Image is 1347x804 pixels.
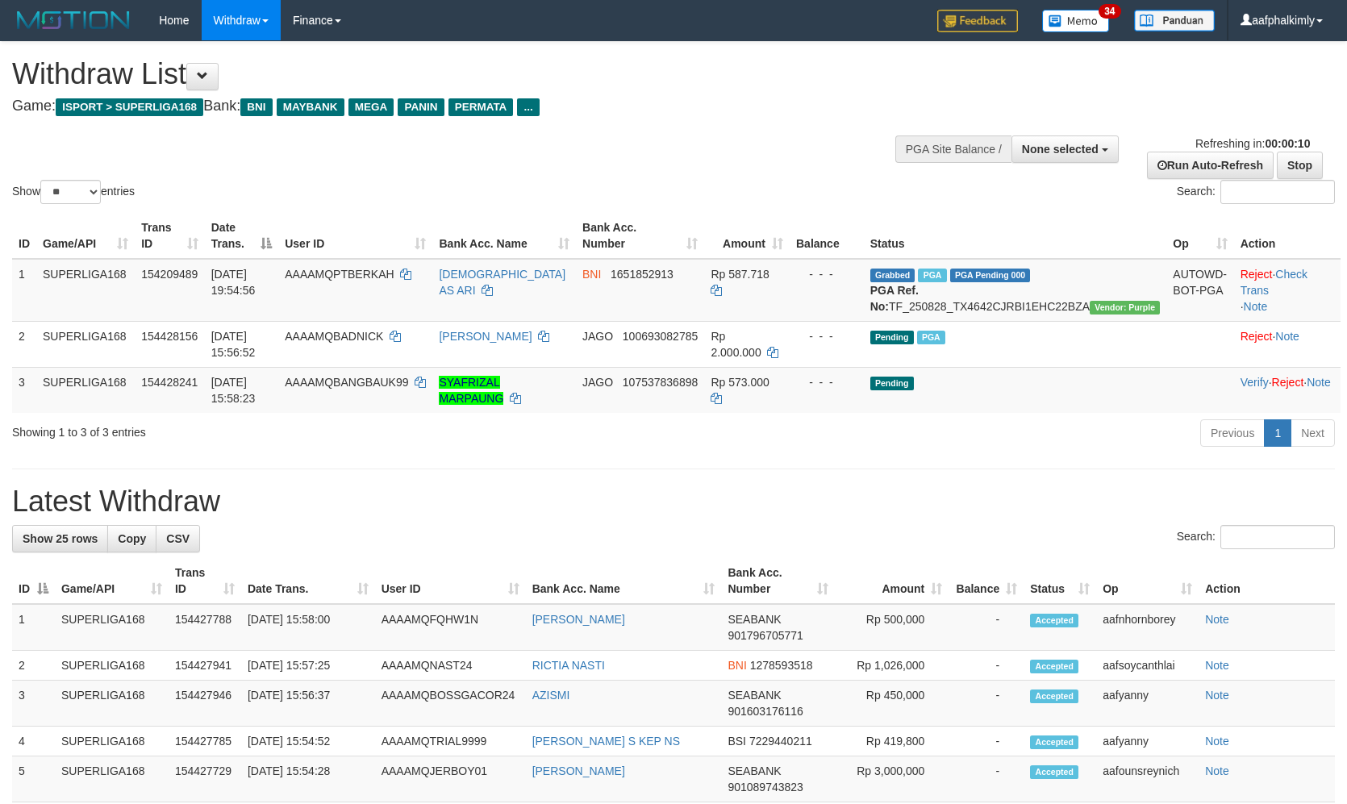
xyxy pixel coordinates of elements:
span: JAGO [582,376,613,389]
h1: Withdraw List [12,58,882,90]
label: Show entries [12,180,135,204]
span: Copy 1278593518 to clipboard [750,659,813,672]
td: aafnhornborey [1096,604,1199,651]
div: - - - [796,266,857,282]
a: SYAFRIZAL MARPAUNG [439,376,503,405]
td: [DATE] 15:57:25 [241,651,375,681]
span: Copy 901603176116 to clipboard [728,705,803,718]
td: SUPERLIGA168 [55,681,169,727]
a: Note [1205,659,1229,672]
span: Vendor URL: https://trx4.1velocity.biz [1090,301,1160,315]
span: Accepted [1030,765,1078,779]
a: AZISMI [532,689,570,702]
td: 2 [12,321,36,367]
span: Accepted [1030,614,1078,627]
a: Reject [1241,330,1273,343]
span: Accepted [1030,660,1078,673]
div: - - - [796,374,857,390]
span: BNI [582,268,601,281]
td: 2 [12,651,55,681]
td: aafounsreynich [1096,756,1199,802]
a: Run Auto-Refresh [1147,152,1274,179]
span: Copy 901796705771 to clipboard [728,629,803,642]
a: 1 [1264,419,1291,447]
th: ID: activate to sort column descending [12,558,55,604]
th: User ID: activate to sort column ascending [375,558,526,604]
a: Copy [107,525,156,552]
td: aafyanny [1096,681,1199,727]
td: Rp 419,800 [835,727,949,756]
th: Balance: activate to sort column ascending [949,558,1024,604]
a: Show 25 rows [12,525,108,552]
span: [DATE] 15:58:23 [211,376,256,405]
th: Bank Acc. Number: activate to sort column ascending [721,558,835,604]
td: aafyanny [1096,727,1199,756]
a: Stop [1277,152,1323,179]
th: Trans ID: activate to sort column ascending [135,213,205,259]
span: Accepted [1030,735,1078,749]
b: PGA Ref. No: [870,284,919,313]
span: CSV [166,532,190,545]
a: [PERSON_NAME] [532,764,625,777]
span: SEABANK [728,689,781,702]
td: SUPERLIGA168 [55,756,169,802]
td: AAAAMQNAST24 [375,651,526,681]
td: AAAAMQTRIAL9999 [375,727,526,756]
a: Note [1244,300,1268,313]
td: AAAAMQBOSSGACOR24 [375,681,526,727]
span: BSI [728,735,746,748]
td: SUPERLIGA168 [36,367,135,413]
td: AAAAMQFQHW1N [375,604,526,651]
span: Refreshing in: [1195,137,1310,150]
label: Search: [1177,180,1335,204]
a: RICTIA NASTI [532,659,605,672]
th: Amount: activate to sort column ascending [835,558,949,604]
td: [DATE] 15:54:52 [241,727,375,756]
span: MAYBANK [277,98,344,116]
a: CSV [156,525,200,552]
td: SUPERLIGA168 [55,727,169,756]
a: Check Trans [1241,268,1307,297]
span: Rp 2.000.000 [711,330,761,359]
a: Next [1291,419,1335,447]
a: Previous [1200,419,1265,447]
span: Grabbed [870,269,915,282]
span: PANIN [398,98,444,116]
th: Op: activate to sort column ascending [1096,558,1199,604]
h4: Game: Bank: [12,98,882,115]
td: SUPERLIGA168 [36,321,135,367]
td: 1 [12,259,36,322]
td: - [949,604,1024,651]
span: Copy 901089743823 to clipboard [728,781,803,794]
span: PERMATA [448,98,514,116]
th: Balance [790,213,864,259]
span: AAAAMQBADNICK [285,330,383,343]
td: 3 [12,681,55,727]
img: panduan.png [1134,10,1215,31]
a: [PERSON_NAME] S KEP NS [532,735,680,748]
td: 3 [12,367,36,413]
a: Reject [1241,268,1273,281]
td: 154427946 [169,681,241,727]
th: Date Trans.: activate to sort column descending [205,213,278,259]
td: - [949,727,1024,756]
span: Copy 107537836898 to clipboard [623,376,698,389]
span: Copy 7229440211 to clipboard [749,735,812,748]
td: [DATE] 15:56:37 [241,681,375,727]
img: MOTION_logo.png [12,8,135,32]
th: Date Trans.: activate to sort column ascending [241,558,375,604]
td: 154427785 [169,727,241,756]
select: Showentries [40,180,101,204]
span: Accepted [1030,689,1078,703]
span: Rp 573.000 [711,376,769,389]
a: Note [1307,376,1331,389]
span: Copy [118,532,146,545]
a: [PERSON_NAME] [532,613,625,626]
span: Copy 1651852913 to clipboard [611,268,673,281]
td: 154427729 [169,756,241,802]
td: SUPERLIGA168 [55,604,169,651]
td: Rp 500,000 [835,604,949,651]
span: Marked by aafsoumeymey [917,331,945,344]
td: 4 [12,727,55,756]
span: ... [517,98,539,116]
